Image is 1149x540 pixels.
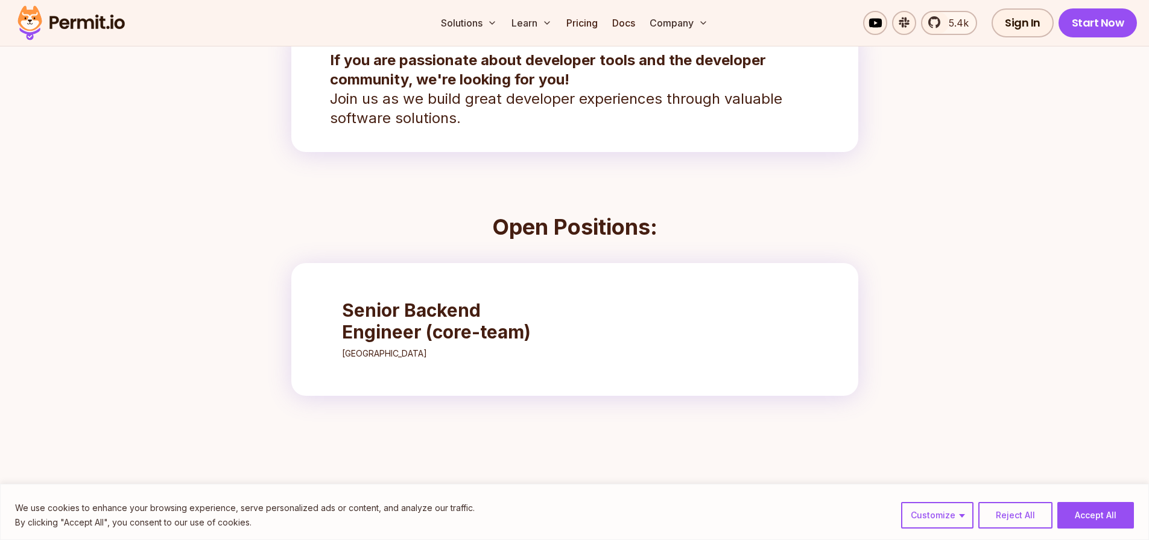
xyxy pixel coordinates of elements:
[645,11,713,35] button: Company
[1059,8,1138,37] a: Start Now
[12,2,130,43] img: Permit logo
[901,502,973,529] button: Customize
[562,11,603,35] a: Pricing
[992,8,1054,37] a: Sign In
[330,51,820,128] p: Join us as we build great developer experiences through valuable software solutions.
[1057,502,1134,529] button: Accept All
[342,299,556,343] h3: Senior Backend Engineer (core-team)
[507,11,557,35] button: Learn
[330,51,766,88] strong: If you are passionate about developer tools and the developer community, we're looking for you!
[15,515,475,530] p: By clicking "Accept All", you consent to our use of cookies.
[15,501,475,515] p: We use cookies to enhance your browsing experience, serve personalized ads or content, and analyz...
[436,11,502,35] button: Solutions
[342,348,556,360] p: [GEOGRAPHIC_DATA]
[978,502,1052,529] button: Reject All
[291,215,858,239] h2: Open Positions:
[330,287,568,372] a: Senior Backend Engineer (core-team)[GEOGRAPHIC_DATA]
[607,11,640,35] a: Docs
[942,16,969,30] span: 5.4k
[921,11,977,35] a: 5.4k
